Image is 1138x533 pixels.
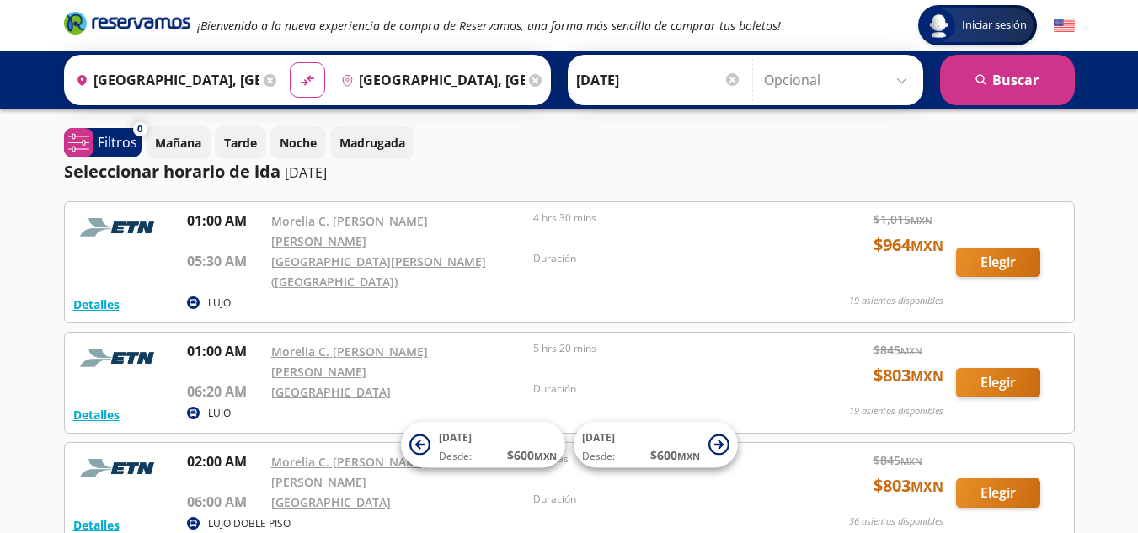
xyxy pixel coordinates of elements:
p: 01:00 AM [187,211,263,231]
p: Seleccionar horario de ida [64,159,280,184]
input: Opcional [764,59,915,101]
button: Madrugada [330,126,414,159]
span: $ 845 [874,341,922,359]
span: Desde: [582,449,615,464]
button: Buscar [940,55,1075,105]
small: MXN [900,344,922,357]
span: Desde: [439,449,472,464]
p: Duración [533,381,788,397]
a: [GEOGRAPHIC_DATA] [271,494,391,510]
i: Brand Logo [64,10,190,35]
span: $ 803 [874,363,943,388]
span: Iniciar sesión [955,17,1034,34]
span: $ 964 [874,232,943,258]
button: Elegir [956,478,1040,508]
p: 19 asientos disponibles [849,404,943,418]
span: 0 [137,122,142,136]
span: $ 600 [507,446,557,464]
p: 02:00 AM [187,451,263,472]
p: Noche [280,134,317,152]
small: MXN [911,367,943,386]
span: $ 845 [874,451,922,469]
a: Morelia C. [PERSON_NAME] [PERSON_NAME] [271,454,428,490]
button: English [1054,15,1075,36]
input: Buscar Destino [334,59,525,101]
p: 06:20 AM [187,381,263,402]
p: 05:30 AM [187,251,263,271]
p: Duración [533,492,788,507]
p: 4 hrs 30 mins [533,211,788,226]
p: Tarde [224,134,257,152]
p: 36 asientos disponibles [849,514,943,529]
small: MXN [900,455,922,467]
p: 5 hrs 20 mins [533,341,788,356]
button: [DATE]Desde:$600MXN [401,422,565,468]
a: [GEOGRAPHIC_DATA] [271,384,391,400]
p: 06:00 AM [187,492,263,512]
p: Mañana [155,134,201,152]
img: RESERVAMOS [73,341,166,375]
p: Duración [533,251,788,266]
p: LUJO [208,406,231,421]
p: LUJO [208,296,231,311]
span: [DATE] [439,430,472,445]
input: Buscar Origen [69,59,259,101]
img: RESERVAMOS [73,451,166,485]
small: MXN [911,214,932,227]
a: Morelia C. [PERSON_NAME] [PERSON_NAME] [271,344,428,380]
p: Madrugada [339,134,405,152]
button: 0Filtros [64,128,142,157]
p: Filtros [98,132,137,152]
a: Morelia C. [PERSON_NAME] [PERSON_NAME] [271,213,428,249]
button: Tarde [215,126,266,159]
button: Noche [270,126,326,159]
span: $ 600 [650,446,700,464]
img: RESERVAMOS [73,211,166,244]
span: [DATE] [582,430,615,445]
button: Elegir [956,248,1040,277]
input: Elegir Fecha [576,59,741,101]
button: Detalles [73,296,120,313]
p: [DATE] [285,163,327,183]
p: 01:00 AM [187,341,263,361]
p: 19 asientos disponibles [849,294,943,308]
span: $ 1,015 [874,211,932,228]
button: Detalles [73,406,120,424]
a: [GEOGRAPHIC_DATA][PERSON_NAME] ([GEOGRAPHIC_DATA]) [271,253,486,290]
p: LUJO DOBLE PISO [208,516,291,531]
span: $ 803 [874,473,943,498]
small: MXN [534,450,557,462]
button: [DATE]Desde:$600MXN [574,422,738,468]
small: MXN [911,237,943,255]
button: Mañana [146,126,211,159]
em: ¡Bienvenido a la nueva experiencia de compra de Reservamos, una forma más sencilla de comprar tus... [197,18,781,34]
small: MXN [911,477,943,496]
a: Brand Logo [64,10,190,40]
small: MXN [677,450,700,462]
button: Elegir [956,368,1040,397]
